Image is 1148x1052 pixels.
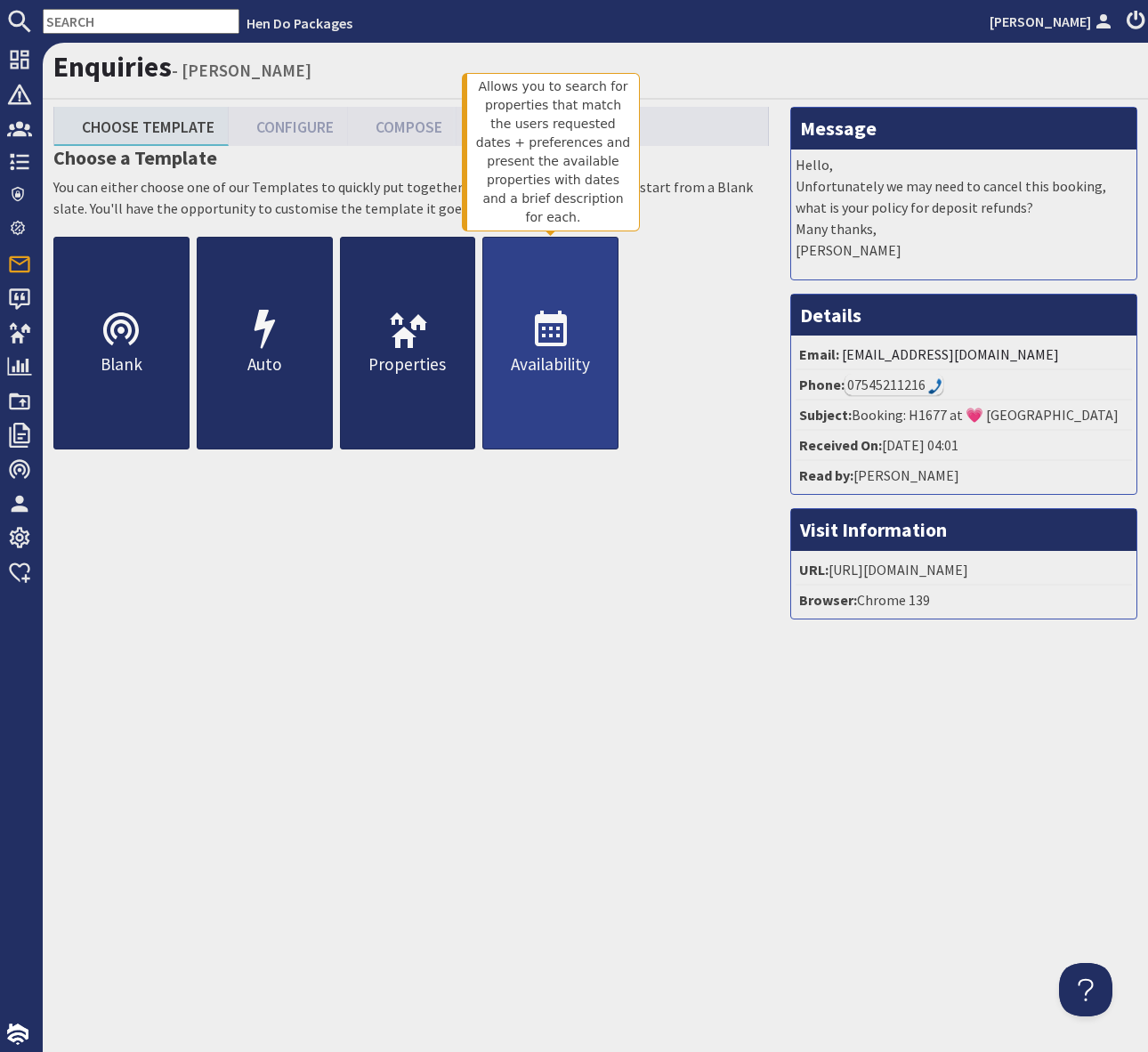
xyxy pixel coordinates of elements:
a: Blank [53,237,190,449]
a: Choose Template [54,107,229,145]
a: Compose [348,107,457,145]
div: Call: 07545211216 [845,374,943,395]
img: hfpfyWBK5wQHBAGPgDf9c6qAYOxxMAAAAASUVORK5CYII= [928,378,942,394]
p: Hello, Unfortunately we may need to cancel this booking, what is your policy for deposit refunds?... [796,154,1132,261]
a: Properties [340,237,476,449]
h3: Message [791,108,1136,149]
li: Booking: H1677 at 💗 [GEOGRAPHIC_DATA] [796,401,1132,431]
strong: Browser: [799,591,857,609]
p: Auto [198,352,332,377]
p: Blank [54,352,189,377]
iframe: Toggle Customer Support [1059,963,1112,1016]
a: [PERSON_NAME] [990,11,1116,32]
p: You can either choose one of our Templates to quickly put together a Reply or you can choose to s... [53,176,769,219]
strong: Email: [799,345,839,363]
a: Availability [482,237,618,449]
strong: Subject: [799,406,852,424]
strong: Read by: [799,466,853,484]
img: staytech_i_w-64f4e8e9ee0a9c174fd5317b4b171b261742d2d393467e5bdba4413f4f884c10.svg [7,1024,28,1045]
li: Chrome 139 [796,586,1132,614]
small: - [PERSON_NAME] [172,60,311,81]
input: SEARCH [43,9,239,34]
strong: Phone: [799,376,845,393]
strong: URL: [799,561,829,579]
strong: Received On: [799,436,882,454]
a: Configure [229,107,348,145]
p: Availability [483,352,618,377]
h3: Details [791,295,1136,336]
a: Auto [197,237,333,449]
a: Sent [457,107,535,145]
li: [DATE] 04:01 [796,431,1132,461]
a: [EMAIL_ADDRESS][DOMAIN_NAME] [842,345,1059,363]
a: Hen Do Packages [247,14,352,32]
p: Properties [341,352,475,377]
li: [URL][DOMAIN_NAME] [796,555,1132,586]
div: Allows you to search for properties that match the users requested dates + preferences and presen... [462,73,640,231]
li: [PERSON_NAME] [796,461,1132,490]
h3: Visit Information [791,509,1136,550]
a: Enquiries [53,49,172,85]
h3: Choose a Template [53,146,769,169]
